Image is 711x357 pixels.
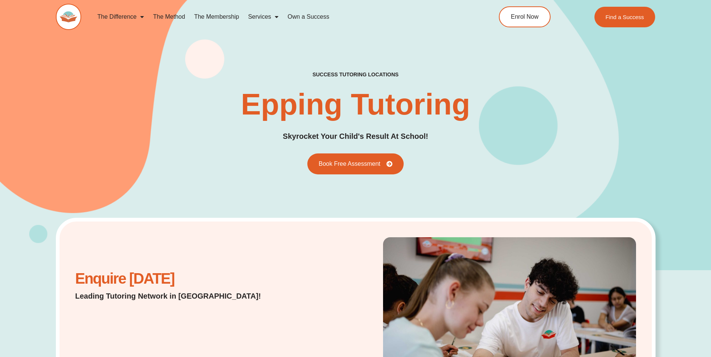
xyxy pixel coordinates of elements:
[319,161,380,167] span: Book Free Assessment
[244,8,283,25] a: Services
[283,8,334,25] a: Own a Success
[93,8,465,25] nav: Menu
[241,89,470,119] h1: Epping Tutoring
[190,8,244,25] a: The Membership
[307,153,404,174] a: Book Free Assessment
[313,71,399,78] h2: success tutoring locations
[594,7,656,27] a: Find a Success
[283,131,428,142] h2: Skyrocket Your Child's Result At School!
[75,291,280,301] h2: Leading Tutoring Network in [GEOGRAPHIC_DATA]!
[499,6,551,27] a: Enrol Now
[148,8,189,25] a: The Method
[606,14,644,20] span: Find a Success
[511,14,539,20] span: Enrol Now
[75,274,280,283] h2: Enquire [DATE]
[93,8,149,25] a: The Difference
